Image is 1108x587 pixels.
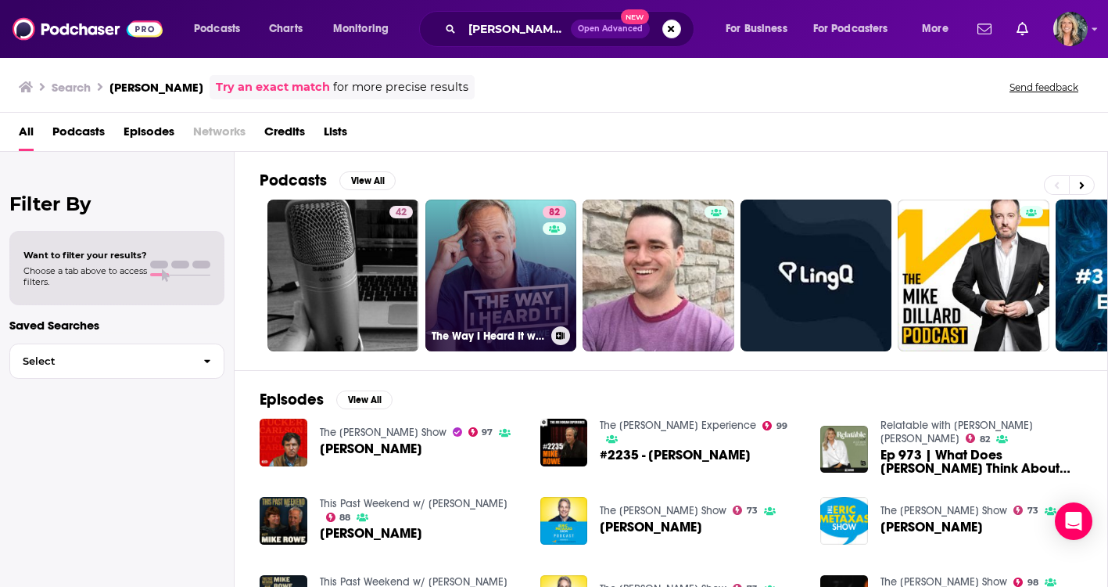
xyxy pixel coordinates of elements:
p: Saved Searches [9,318,224,333]
a: 42 [389,206,413,218]
a: 42 [267,200,419,351]
span: 88 [339,514,350,521]
a: Show notifications dropdown [971,16,998,42]
h3: Search [52,80,91,95]
button: Select [9,344,224,379]
div: Search podcasts, credits, & more... [434,11,709,47]
button: open menu [322,16,409,41]
a: PodcastsView All [260,171,396,190]
a: Lists [324,119,347,151]
span: Choose a tab above to access filters. [23,265,147,287]
button: open menu [803,16,911,41]
button: Show profile menu [1053,12,1088,46]
span: For Podcasters [813,18,888,40]
span: 73 [747,507,758,514]
img: #2235 - Mike Rowe [540,419,588,466]
a: The Tucker Carlson Show [320,426,446,439]
span: 82 [980,436,990,443]
span: Networks [193,119,246,151]
a: Try an exact match [216,78,330,96]
a: Mike Rowe [880,520,983,534]
input: Search podcasts, credits, & more... [462,16,571,41]
a: Show notifications dropdown [1010,16,1034,42]
a: 73 [1013,506,1038,515]
span: Ep 973 | What Does [PERSON_NAME] Think About [DEMOGRAPHIC_DATA]? | Guest: [PERSON_NAME] [880,448,1082,475]
button: open menu [715,16,807,41]
a: Charts [259,16,312,41]
span: [PERSON_NAME] [320,527,422,540]
img: Ep 973 | What Does Mike Rowe Think About God? | Guest: Mike Rowe [820,426,868,474]
span: 42 [396,205,407,221]
a: The Joe Rogan Experience [600,419,756,432]
a: Mike Rowe [320,442,422,456]
button: open menu [183,16,260,41]
a: Credits [264,119,305,151]
a: Podcasts [52,119,105,151]
h2: Episodes [260,390,324,409]
img: Mike Rowe [260,419,307,466]
img: Mike Rowe [260,497,307,545]
span: for more precise results [333,78,468,96]
a: 82The Way I Heard It with [PERSON_NAME] [425,200,577,351]
a: 82 [966,434,990,443]
span: Select [10,356,191,366]
a: #2235 - Mike Rowe [600,448,751,462]
button: open menu [911,16,968,41]
span: All [19,119,34,151]
a: The Eric Metaxas Show [880,504,1007,517]
a: 88 [326,513,351,522]
a: Ep 973 | What Does Mike Rowe Think About God? | Guest: Mike Rowe [880,448,1082,475]
a: Mike Rowe [600,520,702,534]
span: 99 [776,423,787,430]
a: 98 [1013,578,1038,587]
a: Episodes [124,119,174,151]
a: 99 [762,421,787,430]
a: Mike Rowe [320,527,422,540]
button: View All [339,171,396,190]
span: 82 [549,205,560,221]
span: [PERSON_NAME] [600,520,702,534]
button: View All [336,391,393,409]
span: Charts [269,18,303,40]
img: Mike Rowe [540,497,588,545]
button: Send feedback [1005,81,1083,94]
img: User Profile [1053,12,1088,46]
span: More [922,18,948,40]
a: 73 [733,506,758,515]
span: Want to filter your results? [23,250,147,261]
h3: The Way I Heard It with [PERSON_NAME] [432,330,545,343]
img: Mike Rowe [820,497,868,545]
a: The Eric Metaxas Show [600,504,726,517]
span: [PERSON_NAME] [880,520,983,534]
a: 82 [543,206,566,218]
h3: [PERSON_NAME] [109,80,203,95]
a: Relatable with Allie Beth Stuckey [880,419,1033,445]
span: 98 [1027,579,1038,586]
span: [PERSON_NAME] [320,442,422,456]
span: Podcasts [194,18,240,40]
span: For Business [726,18,787,40]
span: New [621,9,649,24]
span: #2235 - [PERSON_NAME] [600,448,751,462]
a: EpisodesView All [260,390,393,409]
span: Open Advanced [578,25,643,33]
h2: Filter By [9,193,224,215]
a: 97 [468,427,493,437]
span: Monitoring [333,18,389,40]
span: 97 [482,429,493,436]
span: Logged in as lisa.beech [1053,12,1088,46]
div: Open Intercom Messenger [1055,502,1092,540]
button: Open AdvancedNew [571,20,650,38]
a: This Past Weekend w/ Theo Von [320,497,507,510]
img: Podchaser - Follow, Share and Rate Podcasts [13,14,163,44]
